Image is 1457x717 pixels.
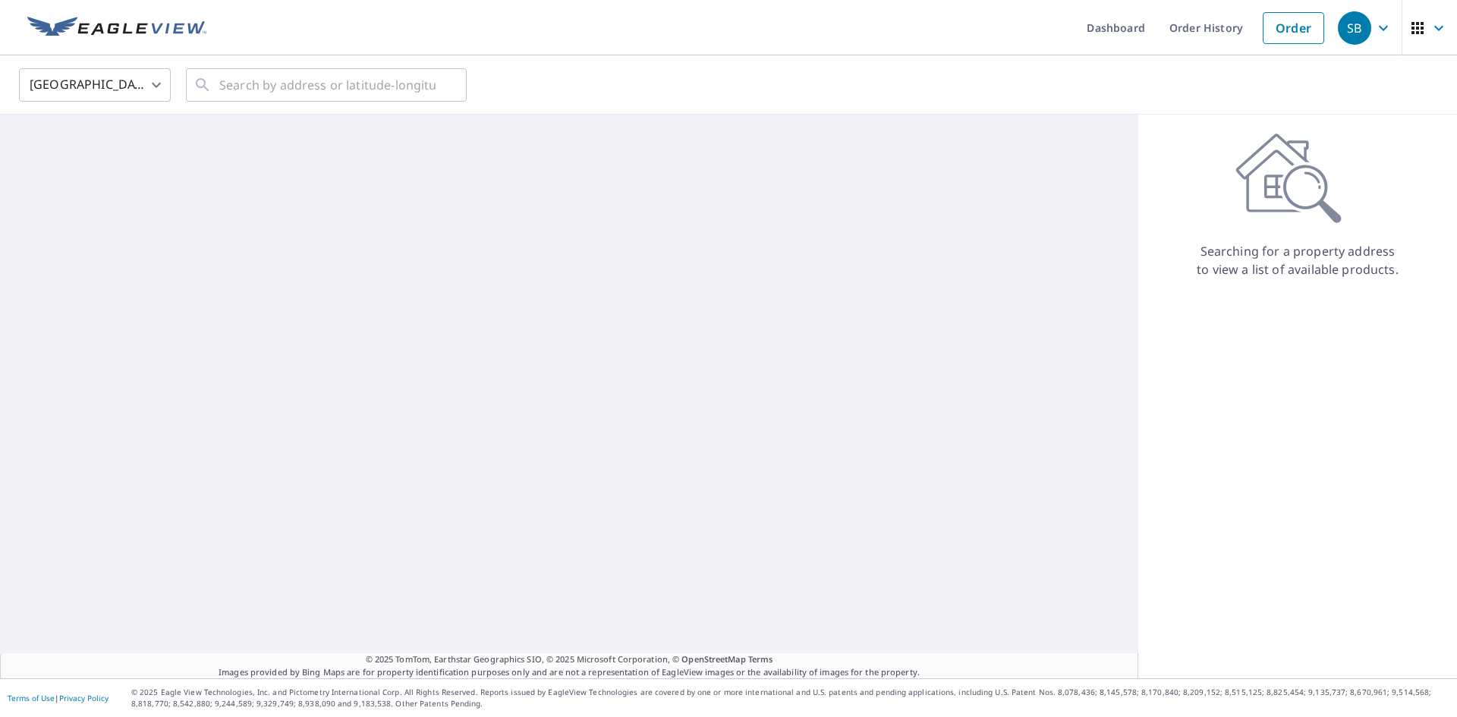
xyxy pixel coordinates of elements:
a: Order [1263,12,1324,44]
a: Terms of Use [8,693,55,703]
a: Privacy Policy [59,693,109,703]
p: | [8,693,109,703]
input: Search by address or latitude-longitude [219,64,436,106]
p: © 2025 Eagle View Technologies, Inc. and Pictometry International Corp. All Rights Reserved. Repo... [131,687,1449,709]
span: © 2025 TomTom, Earthstar Geographics SIO, © 2025 Microsoft Corporation, © [366,653,773,666]
a: OpenStreetMap [681,653,745,665]
div: [GEOGRAPHIC_DATA] [19,64,171,106]
div: SB [1338,11,1371,45]
a: Terms [748,653,773,665]
p: Searching for a property address to view a list of available products. [1196,242,1399,278]
img: EV Logo [27,17,206,39]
